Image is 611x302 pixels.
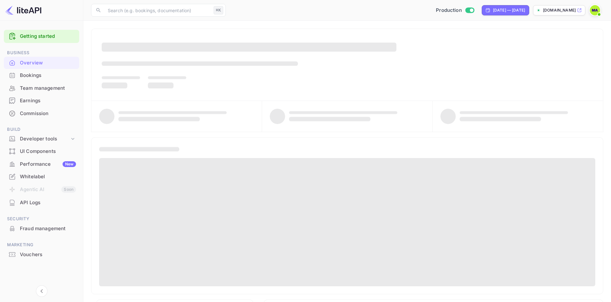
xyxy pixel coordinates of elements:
[4,158,79,170] a: PerformanceNew
[493,7,525,13] div: [DATE] — [DATE]
[4,126,79,133] span: Build
[20,59,76,67] div: Overview
[4,95,79,107] div: Earnings
[4,145,79,158] div: UI Components
[20,33,76,40] a: Getting started
[4,133,79,145] div: Developer tools
[20,85,76,92] div: Team management
[20,225,76,232] div: Fraud management
[20,251,76,258] div: Vouchers
[4,30,79,43] div: Getting started
[20,97,76,105] div: Earnings
[436,7,462,14] span: Production
[590,5,600,15] img: Mohammed Ali
[104,4,211,17] input: Search (e.g. bookings, documentation)
[4,82,79,94] a: Team management
[4,145,79,157] a: UI Components
[4,57,79,69] a: Overview
[63,161,76,167] div: New
[4,171,79,183] div: Whitelabel
[543,7,576,13] p: [DOMAIN_NAME]
[20,173,76,180] div: Whitelabel
[482,5,529,15] div: Click to change the date range period
[5,5,41,15] img: LiteAPI logo
[20,135,70,143] div: Developer tools
[36,285,47,297] button: Collapse navigation
[4,69,79,82] div: Bookings
[4,107,79,120] div: Commission
[4,222,79,235] div: Fraud management
[20,199,76,206] div: API Logs
[4,241,79,248] span: Marketing
[4,158,79,171] div: PerformanceNew
[4,69,79,81] a: Bookings
[20,161,76,168] div: Performance
[4,95,79,106] a: Earnings
[214,6,223,14] div: ⌘K
[4,197,79,209] div: API Logs
[4,171,79,182] a: Whitelabel
[20,110,76,117] div: Commission
[4,82,79,95] div: Team management
[4,248,79,260] a: Vouchers
[20,148,76,155] div: UI Components
[4,107,79,119] a: Commission
[4,215,79,222] span: Security
[20,72,76,79] div: Bookings
[433,7,477,14] div: Switch to Sandbox mode
[4,197,79,208] a: API Logs
[4,222,79,234] a: Fraud management
[4,248,79,261] div: Vouchers
[4,49,79,56] span: Business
